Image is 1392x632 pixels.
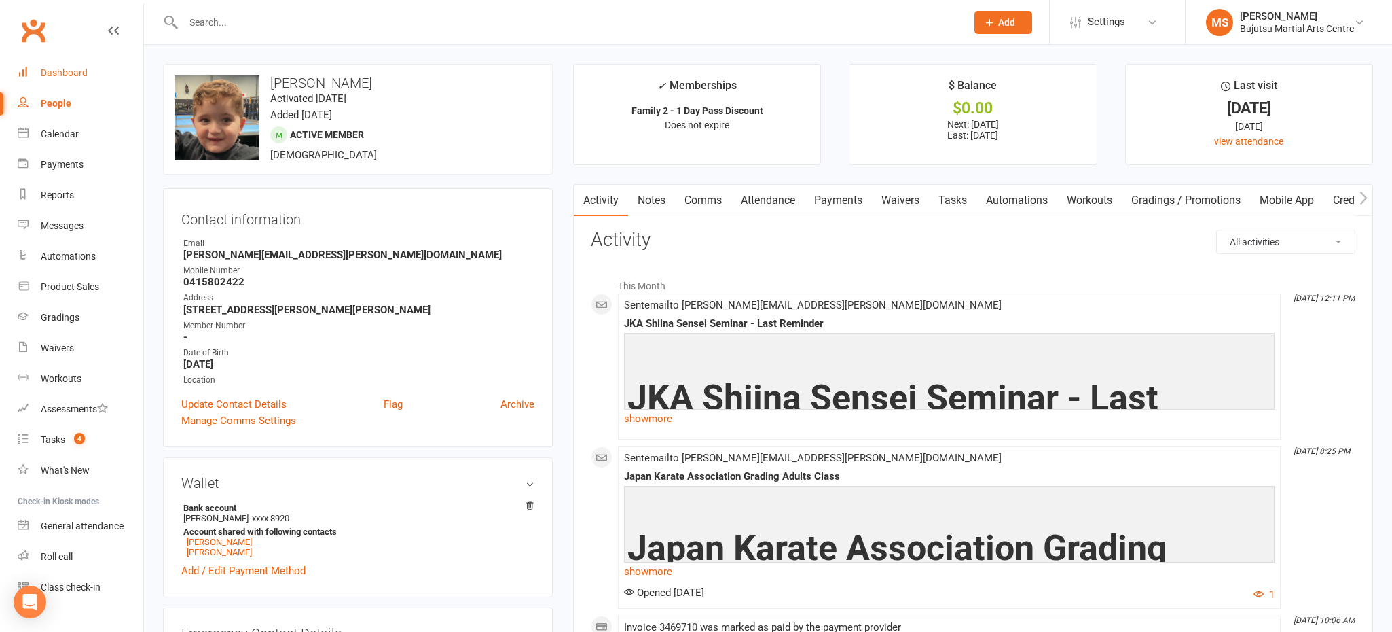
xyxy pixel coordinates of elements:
h3: [PERSON_NAME] [175,75,541,90]
a: Attendance [731,185,805,216]
a: Add / Edit Payment Method [181,563,306,579]
img: image1753683918.png [175,75,259,160]
a: Reports [18,180,143,211]
div: Dashboard [41,67,88,78]
div: Tasks [41,434,65,445]
i: ✓ [657,80,666,92]
li: This Month [591,272,1355,294]
span: Does not expire [665,120,729,130]
span: [DEMOGRAPHIC_DATA] [270,149,377,161]
button: 1 [1253,586,1275,603]
button: Add [974,11,1032,34]
h3: Activity [591,230,1355,251]
a: Flag [384,396,403,412]
div: Mobile Number [183,264,534,277]
a: Payments [805,185,872,216]
i: [DATE] 10:06 AM [1294,616,1355,625]
a: Workouts [1057,185,1122,216]
div: Address [183,292,534,304]
div: Reports [41,190,74,200]
a: Assessments [18,394,143,425]
a: Notes [628,185,675,216]
strong: Family 2 - 1 Day Pass Discount [631,105,763,116]
a: People [18,88,143,119]
div: Assessments [41,404,108,415]
a: Roll call [18,542,143,572]
input: Search... [179,13,957,32]
span: JKA Shiina Sensei Seminar - Last reminder [627,377,1158,457]
a: Calendar [18,119,143,150]
div: Memberships [657,77,737,102]
a: What's New [18,455,143,486]
div: Email [183,237,534,250]
div: [DATE] [1138,101,1360,116]
a: view attendance [1214,136,1283,147]
strong: Account shared with following contacts [183,527,528,537]
div: [DATE] [1138,119,1360,134]
div: Messages [41,220,84,231]
a: Product Sales [18,272,143,302]
strong: [STREET_ADDRESS][PERSON_NAME][PERSON_NAME] [183,304,534,316]
a: Waivers [18,333,143,364]
a: Comms [675,185,731,216]
strong: Bank account [183,503,528,513]
div: Payments [41,159,84,170]
a: Dashboard [18,58,143,88]
a: General attendance kiosk mode [18,511,143,542]
span: Opened [DATE] [624,586,704,599]
span: Add [998,17,1015,28]
a: Gradings / Promotions [1122,185,1250,216]
a: Waivers [872,185,929,216]
div: [PERSON_NAME] [1240,10,1354,22]
time: Added [DATE] [270,109,332,121]
span: Active member [290,129,364,140]
a: show more [624,562,1275,581]
div: Bujutsu Martial Arts Centre [1240,22,1354,35]
div: MS [1206,9,1233,36]
a: [PERSON_NAME] [187,537,252,547]
span: xxxx 8920 [252,513,289,523]
div: Class check-in [41,582,100,593]
a: Mobile App [1250,185,1323,216]
h3: Wallet [181,476,534,491]
h3: Contact information [181,207,534,227]
div: General attendance [41,521,124,531]
span: Japan Karate Association Grading Adults Class [627,527,1167,608]
div: What's New [41,465,90,476]
a: Manage Comms Settings [181,412,296,429]
div: People [41,98,71,109]
div: Automations [41,251,96,262]
div: Last visit [1221,77,1277,101]
a: Tasks [929,185,976,216]
a: Automations [976,185,1057,216]
div: Roll call [41,551,73,562]
span: Settings [1088,7,1125,37]
div: Location [183,374,534,387]
div: Product Sales [41,281,99,292]
div: Member Number [183,319,534,332]
a: Class kiosk mode [18,572,143,603]
a: Activity [574,185,628,216]
a: Update Contact Details [181,396,287,412]
a: Payments [18,150,143,180]
a: Automations [18,241,143,272]
a: [PERSON_NAME] [187,547,252,557]
div: JKA Shiina Sensei Seminar - Last Reminder [624,318,1275,330]
a: Clubworx [16,14,50,48]
span: 4 [74,433,85,444]
div: Waivers [41,343,74,353]
strong: - [183,331,534,343]
div: $ Balance [949,77,997,101]
strong: 0415802422 [183,276,534,288]
span: Sent email to [PERSON_NAME][EMAIL_ADDRESS][PERSON_NAME][DOMAIN_NAME] [624,299,1002,311]
div: $0.00 [862,101,1084,116]
li: [PERSON_NAME] [181,501,534,559]
time: Activated [DATE] [270,92,346,105]
a: Messages [18,211,143,241]
strong: [DATE] [183,358,534,370]
a: show more [624,409,1275,428]
div: Japan Karate Association Grading Adults Class [624,471,1275,482]
div: Date of Birth [183,347,534,359]
a: Gradings [18,302,143,333]
div: Workouts [41,373,81,384]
